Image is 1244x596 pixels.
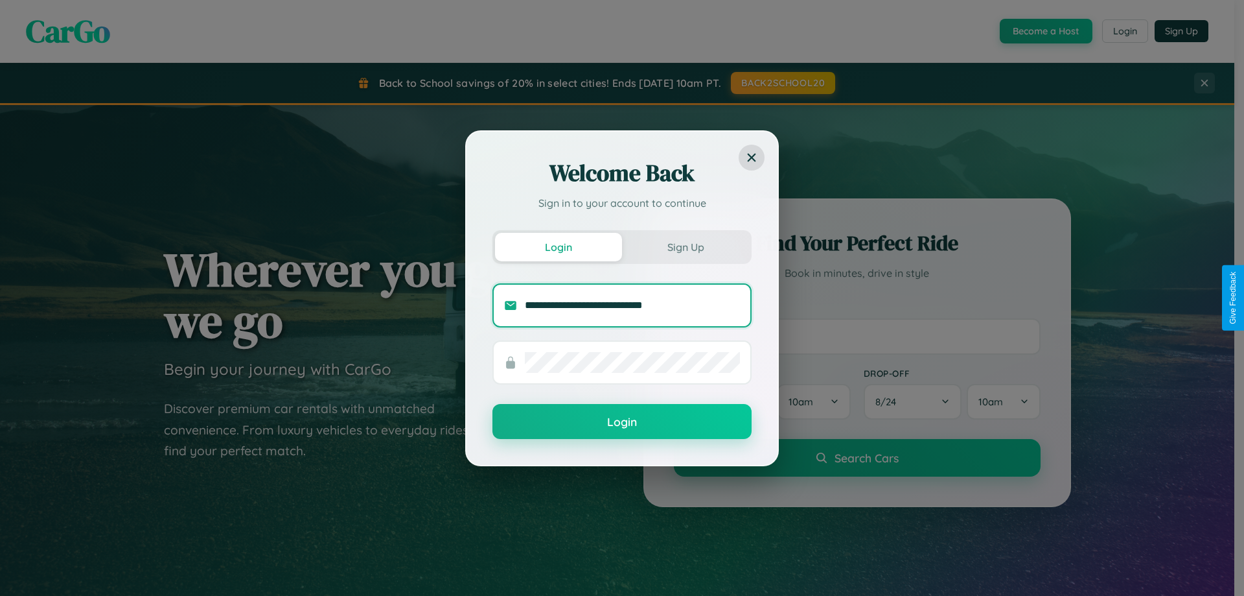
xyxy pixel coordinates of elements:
[492,158,752,189] h2: Welcome Back
[1228,272,1238,324] div: Give Feedback
[495,233,622,261] button: Login
[492,195,752,211] p: Sign in to your account to continue
[622,233,749,261] button: Sign Up
[492,404,752,439] button: Login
